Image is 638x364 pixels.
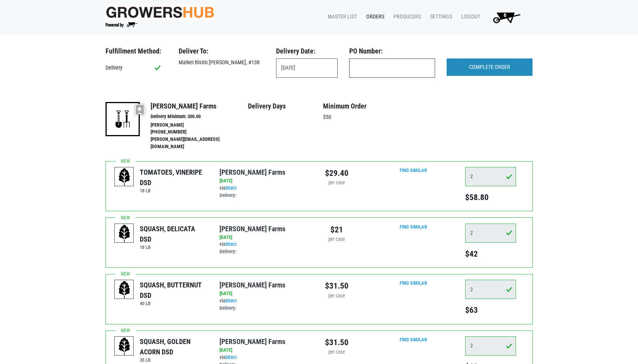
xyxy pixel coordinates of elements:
h3: PO Number: [349,47,435,55]
a: 6 [483,10,527,25]
input: COMPLETE ORDER [447,58,533,76]
input: Qty [465,167,516,186]
img: Powered by Big Wheelbarrow [105,22,137,28]
input: Select Date [276,58,338,78]
h6: 35 LB [140,357,208,363]
div: via [219,297,313,312]
h4: [PERSON_NAME] Farms [151,102,248,110]
a: [PERSON_NAME] Farms [219,168,285,176]
img: placeholder-variety-43d6402dacf2d531de610a020419775a.svg [115,167,134,187]
input: Qty [465,224,516,243]
p: $50 [323,113,398,122]
div: SQUASH, BUTTERNUT DSD [140,280,208,301]
h3: Deliver To: [179,47,265,55]
a: Master List [322,10,360,24]
div: TOMATOES, VINERIPE DSD [140,167,208,188]
div: $31.50 [325,336,348,349]
h6: 18 LB [140,188,208,194]
h6: 40 LB [140,301,208,306]
input: Qty [465,336,516,356]
div: [DATE] [219,347,313,354]
img: original-fc7597fdc6adbb9d0e2ae620e786d1a2.jpg [105,5,215,19]
div: Delivery: [219,305,313,312]
h5: $58.80 [465,192,516,202]
img: placeholder-variety-43d6402dacf2d531de610a020419775a.svg [115,224,134,243]
li: Delivery Minimum: 300.00 [151,113,248,120]
img: 16-a7ead4628f8e1841ef7647162d388ade.png [105,102,140,136]
div: SQUASH, DELICATA DSD [140,224,208,244]
a: Direct [225,354,237,360]
img: Cart [489,10,524,25]
a: [PERSON_NAME] Farms [219,225,285,233]
h5: $42 [465,249,516,259]
input: Qty [465,280,516,299]
h4: Delivery Days [248,102,323,110]
div: Delivery: [219,192,313,199]
a: Logout [455,10,483,24]
a: [PERSON_NAME] Farms [219,281,285,289]
li: [PERSON_NAME] [151,122,248,129]
div: $21 [325,224,348,236]
div: via [219,185,313,199]
a: Orders [360,10,387,24]
a: Direct [225,185,237,191]
div: via [219,241,313,255]
div: [DATE] [219,234,313,241]
div: $29.40 [325,167,348,179]
div: Delivery: [219,248,313,255]
a: Direct [225,298,237,304]
div: [DATE] [219,290,313,297]
h6: 18 LB [140,244,208,250]
div: per case [325,349,348,356]
h4: Minimum Order [323,102,398,110]
div: $31.50 [325,280,348,292]
a: Find Similar [400,167,427,173]
a: [PERSON_NAME] Farms [219,337,285,346]
h5: $63 [465,305,516,315]
img: placeholder-variety-43d6402dacf2d531de610a020419775a.svg [115,337,134,356]
div: Market Bistro [PERSON_NAME], #138 [173,58,270,67]
li: [PERSON_NAME][EMAIL_ADDRESS][DOMAIN_NAME] [151,136,248,150]
img: placeholder-variety-43d6402dacf2d531de610a020419775a.svg [115,280,134,299]
h3: Delivery Date: [276,47,338,55]
div: SQUASH, GOLDEN ACORN DSD [140,336,208,357]
a: Producers [387,10,424,24]
span: 6 [504,12,506,18]
div: per case [325,179,348,187]
a: Find Similar [400,337,427,342]
a: Find Similar [400,224,427,230]
div: [DATE] [219,177,313,185]
a: Direct [225,241,237,247]
div: per case [325,292,348,300]
li: [PHONE_NUMBER] [151,129,248,136]
a: Settings [424,10,455,24]
div: per case [325,236,348,243]
a: Find Similar [400,280,427,286]
h3: Fulfillment Method: [105,47,167,55]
